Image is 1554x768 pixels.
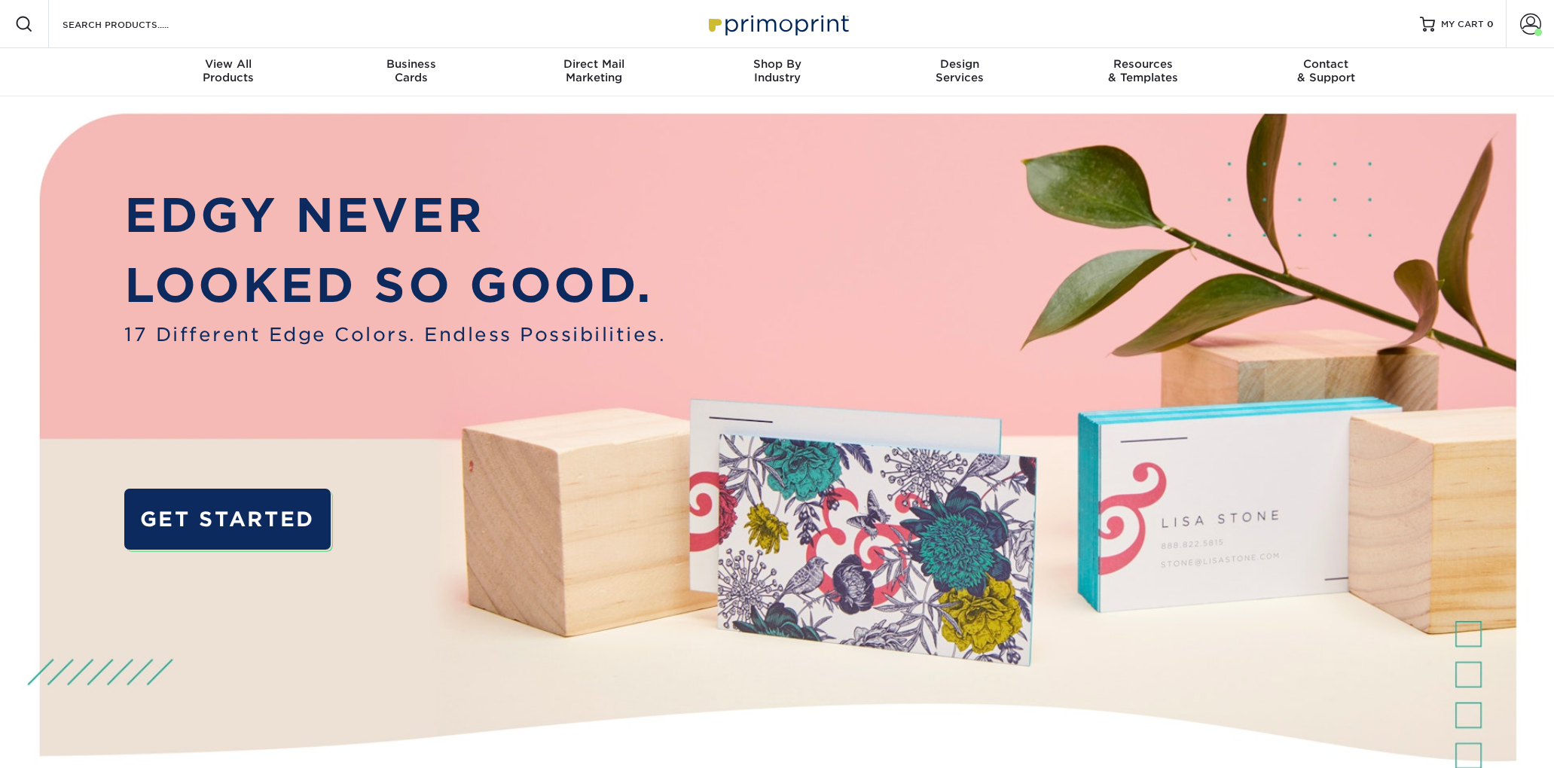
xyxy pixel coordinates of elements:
span: Shop By [685,57,869,71]
a: View AllProducts [137,48,320,96]
div: Cards [319,57,502,84]
span: Design [869,57,1052,71]
a: Resources& Templates [1052,48,1235,96]
span: View All [137,57,320,71]
a: Contact& Support [1235,48,1418,96]
p: LOOKED SO GOOD. [124,251,666,321]
div: Products [137,57,320,84]
a: GET STARTED [124,489,331,550]
input: SEARCH PRODUCTS..... [61,15,208,33]
div: & Templates [1052,57,1235,84]
span: Business [319,57,502,71]
span: 0 [1487,19,1494,29]
span: Direct Mail [502,57,685,71]
div: & Support [1235,57,1418,84]
a: BusinessCards [319,48,502,96]
span: MY CART [1441,18,1484,31]
a: DesignServices [869,48,1052,96]
span: 17 Different Edge Colors. Endless Possibilities. [124,321,666,349]
div: Marketing [502,57,685,84]
p: EDGY NEVER [124,181,666,251]
div: Services [869,57,1052,84]
div: Industry [685,57,869,84]
span: Resources [1052,57,1235,71]
a: Shop ByIndustry [685,48,869,96]
a: Direct MailMarketing [502,48,685,96]
span: Contact [1235,57,1418,71]
img: Primoprint [702,8,853,40]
